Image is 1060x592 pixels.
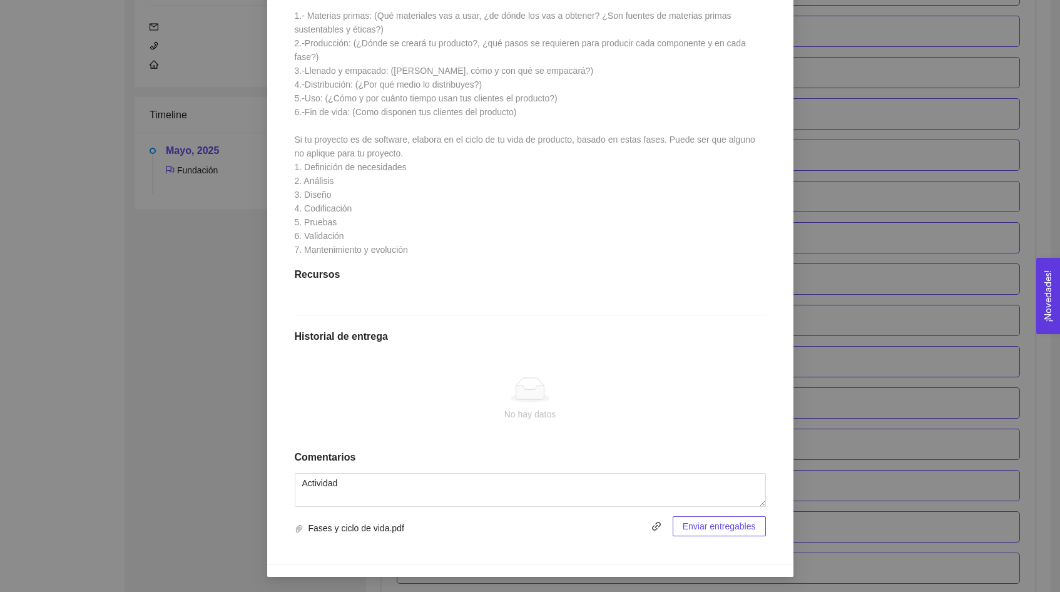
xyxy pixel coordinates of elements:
div: No hay datos [305,407,756,421]
span: paper-clip [295,524,303,533]
span: link [647,521,666,531]
textarea: Actividad [295,473,766,507]
button: Enviar entregables [673,516,766,536]
button: Open Feedback Widget [1036,258,1060,334]
h1: Historial de entrega [295,330,766,343]
button: link [646,516,666,536]
span: Enviar entregables [683,519,756,533]
span: link [646,521,666,531]
span: Fases y ciclo de vida.pdf [295,521,404,535]
h1: Comentarios [295,451,766,464]
h1: Recursos [295,268,766,281]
